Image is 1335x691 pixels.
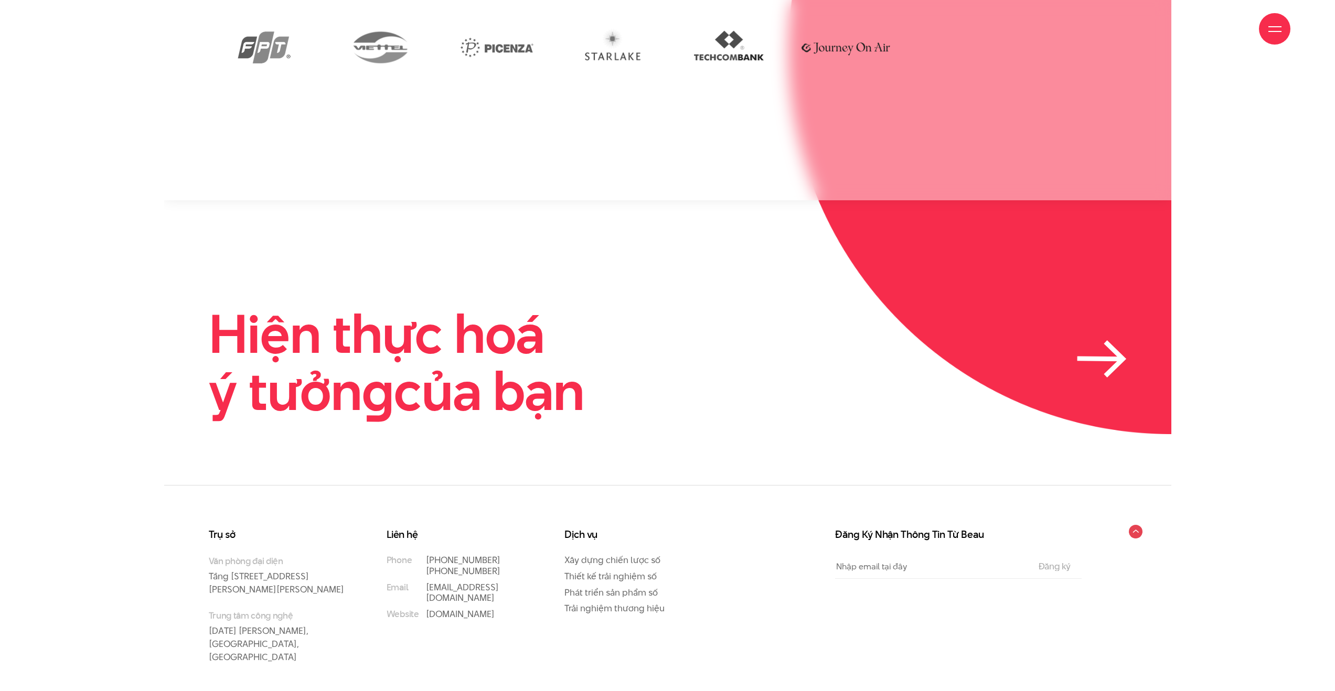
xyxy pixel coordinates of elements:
[387,530,522,540] h3: Liên hệ
[426,554,500,566] a: [PHONE_NUMBER]
[564,530,700,540] h3: Dịch vụ
[426,565,500,577] a: [PHONE_NUMBER]
[209,609,345,622] small: Trung tâm công nghệ
[426,581,499,604] a: [EMAIL_ADDRESS][DOMAIN_NAME]
[209,609,345,664] p: [DATE] [PERSON_NAME], [GEOGRAPHIC_DATA], [GEOGRAPHIC_DATA]
[209,530,345,540] h3: Trụ sở
[209,555,345,567] small: Văn phòng đại diện
[835,555,1027,578] input: Nhập email tại đây
[387,582,408,593] small: Email
[362,353,394,428] en: g
[209,555,345,596] p: Tầng [STREET_ADDRESS][PERSON_NAME][PERSON_NAME]
[209,305,1127,420] a: Hiện thực hoáý tưởngcủa bạn
[564,570,657,582] a: Thiết kế trải nghiệm số
[426,608,495,620] a: [DOMAIN_NAME]
[387,555,412,566] small: Phone
[564,554,660,566] a: Xây dựng chiến lược số
[387,609,419,620] small: Website
[835,530,1082,540] h3: Đăng Ký Nhận Thông Tin Từ Beau
[564,586,658,599] a: Phát triển sản phẩm số
[564,602,665,614] a: Trải nghiệm thương hiệu
[209,305,584,420] h2: Hiện thực hoá ý tưởn của bạn
[1035,562,1074,571] input: Đăng ký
